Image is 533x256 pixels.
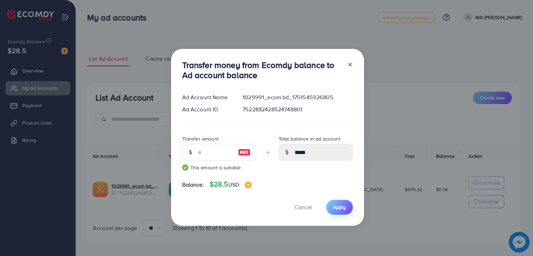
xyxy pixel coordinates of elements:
[182,164,256,171] small: This amount is suitable
[228,181,239,188] span: USD
[237,93,358,101] div: 1029991_ecom bd_1751545926805
[295,203,312,211] span: Cancel
[286,200,321,215] button: Cancel
[326,200,353,215] button: Apply
[210,180,252,189] h4: $28.5
[333,204,346,211] span: Apply
[182,164,188,171] img: guide
[245,181,252,188] img: image
[279,135,340,142] label: Total balance in ad account
[237,105,358,113] div: 7522832428524748801
[182,181,204,189] span: Balance:
[182,60,342,80] h3: Transfer money from Ecomdy balance to Ad account balance
[177,105,237,113] div: Ad Account ID
[177,93,237,101] div: Ad Account Name
[238,148,251,156] img: image
[182,135,219,142] label: Transfer amount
